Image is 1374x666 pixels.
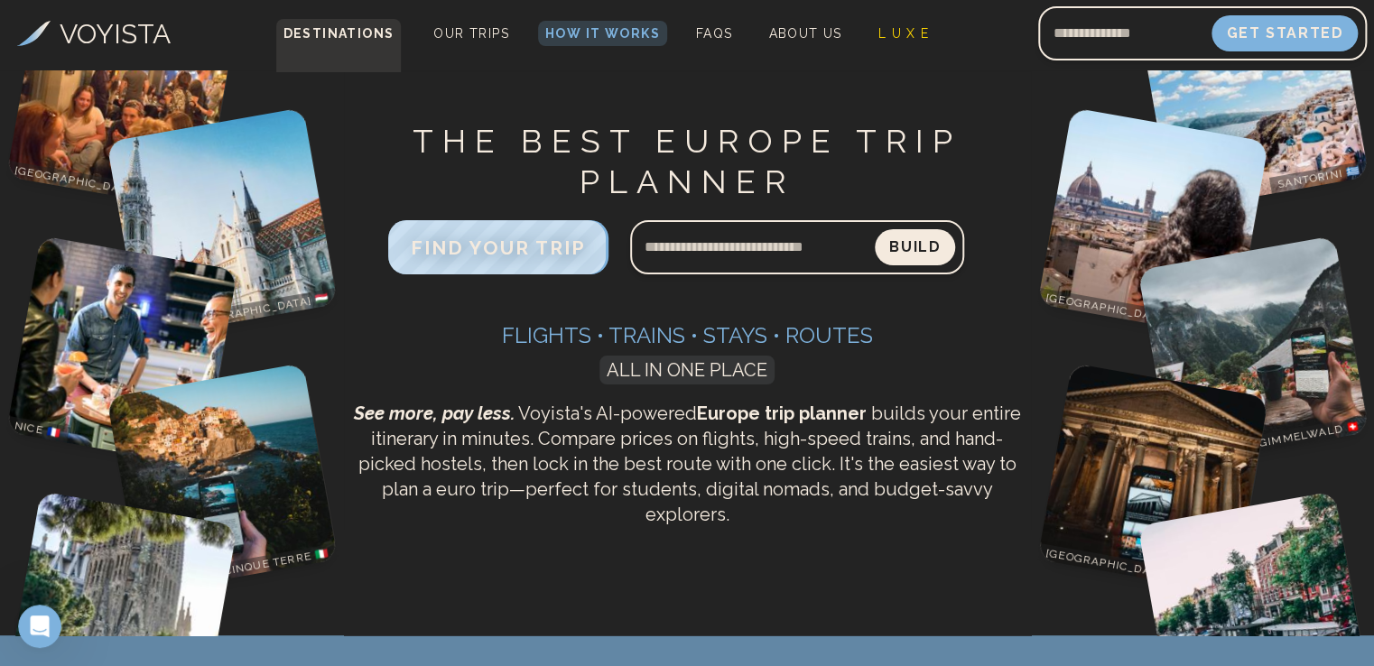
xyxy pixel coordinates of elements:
[351,401,1024,527] p: Voyista's AI-powered builds your entire itinerary in minutes. Compare prices on flights, high-spe...
[426,21,516,46] a: Our Trips
[538,21,667,46] a: How It Works
[1212,15,1358,51] button: Get Started
[18,605,61,648] iframe: Intercom live chat
[17,14,171,54] a: VOYISTA
[60,14,171,54] h3: VOYISTA
[696,26,733,41] span: FAQs
[5,416,69,443] p: Nice 🇫🇷
[276,19,402,72] span: Destinations
[761,21,849,46] a: About Us
[107,363,338,594] img: Cinque Terre
[545,26,660,41] span: How It Works
[433,26,509,41] span: Our Trips
[689,21,740,46] a: FAQs
[1038,12,1212,55] input: Email address
[1036,363,1267,594] img: Rome
[871,21,937,46] a: L U X E
[697,402,867,424] strong: Europe trip planner
[354,402,515,424] span: See more, pay less.
[878,26,930,41] span: L U X E
[17,21,51,46] img: Voyista Logo
[768,26,841,41] span: About Us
